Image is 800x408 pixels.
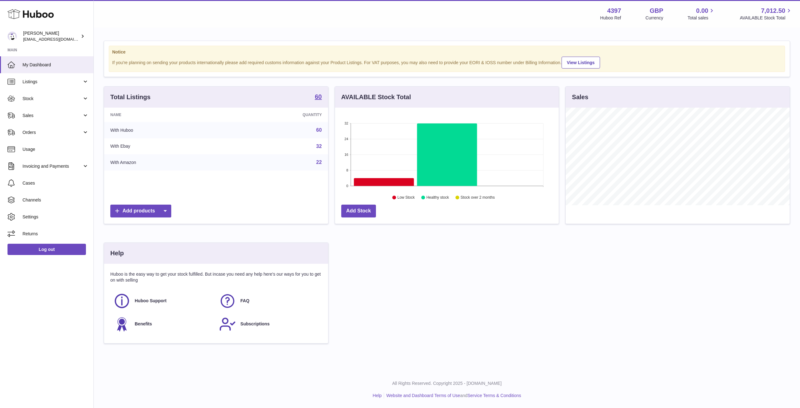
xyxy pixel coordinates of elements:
text: Healthy stock [426,196,449,200]
img: drumnnbass@gmail.com [7,32,17,41]
strong: Notice [112,49,782,55]
span: Stock [22,96,82,102]
span: Huboo Support [135,298,167,304]
span: 7,012.50 [761,7,785,15]
a: Benefits [113,316,213,333]
a: 0.00 Total sales [687,7,715,21]
p: All Rights Reserved. Copyright 2025 - [DOMAIN_NAME] [99,380,795,386]
span: Channels [22,197,89,203]
h3: AVAILABLE Stock Total [341,93,411,101]
div: If you're planning on sending your products internationally please add required customs informati... [112,56,782,69]
text: Low Stock [397,196,415,200]
a: Add Stock [341,205,376,217]
span: Benefits [135,321,152,327]
span: Invoicing and Payments [22,163,82,169]
td: With Huboo [104,122,227,138]
text: 24 [344,137,348,141]
span: 0.00 [696,7,708,15]
text: Stock over 2 months [461,196,495,200]
span: Total sales [687,15,715,21]
text: 16 [344,153,348,156]
text: 8 [346,168,348,172]
th: Quantity [227,108,328,122]
a: Add products [110,205,171,217]
a: FAQ [219,293,318,309]
li: and [384,393,521,399]
a: Website and Dashboard Terms of Use [386,393,460,398]
a: Huboo Support [113,293,213,309]
a: 22 [316,160,322,165]
span: FAQ [240,298,249,304]
div: Huboo Ref [600,15,621,21]
div: [PERSON_NAME] [23,30,79,42]
p: Huboo is the easy way to get your stock fulfilled. But incase you need any help here's our ways f... [110,271,322,283]
span: Usage [22,146,89,152]
td: With Ebay [104,138,227,155]
a: Log out [7,244,86,255]
span: Cases [22,180,89,186]
td: With Amazon [104,154,227,171]
span: Returns [22,231,89,237]
h3: Sales [572,93,588,101]
span: Subscriptions [240,321,269,327]
a: 7,012.50 AVAILABLE Stock Total [740,7,792,21]
div: Currency [646,15,663,21]
text: 32 [344,121,348,125]
span: Listings [22,79,82,85]
span: [EMAIL_ADDRESS][DOMAIN_NAME] [23,37,92,42]
span: AVAILABLE Stock Total [740,15,792,21]
span: Sales [22,113,82,119]
a: 60 [315,94,322,101]
strong: 60 [315,94,322,100]
h3: Help [110,249,124,258]
h3: Total Listings [110,93,151,101]
text: 0 [346,184,348,188]
strong: GBP [650,7,663,15]
strong: 4397 [607,7,621,15]
span: Settings [22,214,89,220]
a: Service Terms & Conditions [467,393,521,398]
a: Help [373,393,382,398]
a: 60 [316,127,322,133]
span: Orders [22,130,82,135]
a: Subscriptions [219,316,318,333]
a: View Listings [562,57,600,69]
span: My Dashboard [22,62,89,68]
a: 32 [316,144,322,149]
th: Name [104,108,227,122]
